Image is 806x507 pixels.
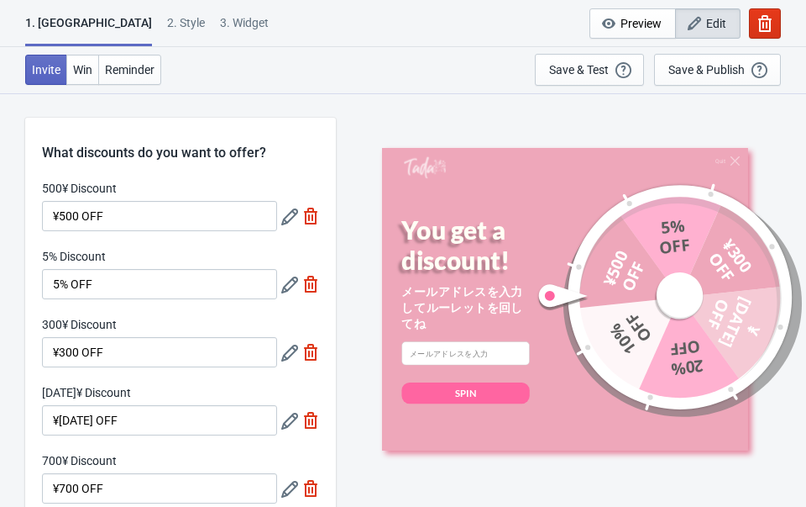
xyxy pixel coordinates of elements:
button: Reminder [98,55,161,85]
label: [DATE]¥ Discount [42,384,131,401]
img: delete.svg [302,276,319,293]
button: Invite [25,55,67,85]
div: 1. [GEOGRAPHIC_DATA] [25,14,152,46]
span: Win [73,63,92,77]
span: Reminder [105,63,154,77]
label: 300¥ Discount [42,316,117,333]
button: Preview [589,8,676,39]
img: delete.svg [302,480,319,497]
div: SPIN [455,387,476,400]
button: Win [66,55,99,85]
div: Quit [715,158,725,165]
div: You get a discount! [401,215,555,276]
div: メールアドレスを入力してルーレットを回してね [401,284,529,332]
span: Invite [32,63,60,77]
div: Save & Test [549,63,609,77]
div: 3. Widget [220,14,269,44]
button: Save & Test [535,54,644,86]
button: Edit [675,8,741,39]
label: 700¥ Discount [42,452,117,469]
img: delete.svg [302,208,319,224]
div: 2 . Style [167,14,205,44]
label: 500¥ Discount [42,180,117,197]
div: What discounts do you want to offer? [25,118,336,163]
img: Tada Shopify App - Exit Intent, Spin to Win Popups, Newsletter Discount Gift Game [404,156,447,179]
div: Save & Publish [668,63,745,77]
span: Edit [706,17,726,30]
img: delete.svg [302,344,319,361]
input: メールアドレスを入力 [401,341,529,365]
button: Save & Publish [654,54,781,86]
img: delete.svg [302,412,319,429]
label: 5% Discount [42,248,106,265]
a: Tada Shopify App - Exit Intent, Spin to Win Popups, Newsletter Discount Gift Game [404,156,447,181]
span: Preview [620,17,662,30]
